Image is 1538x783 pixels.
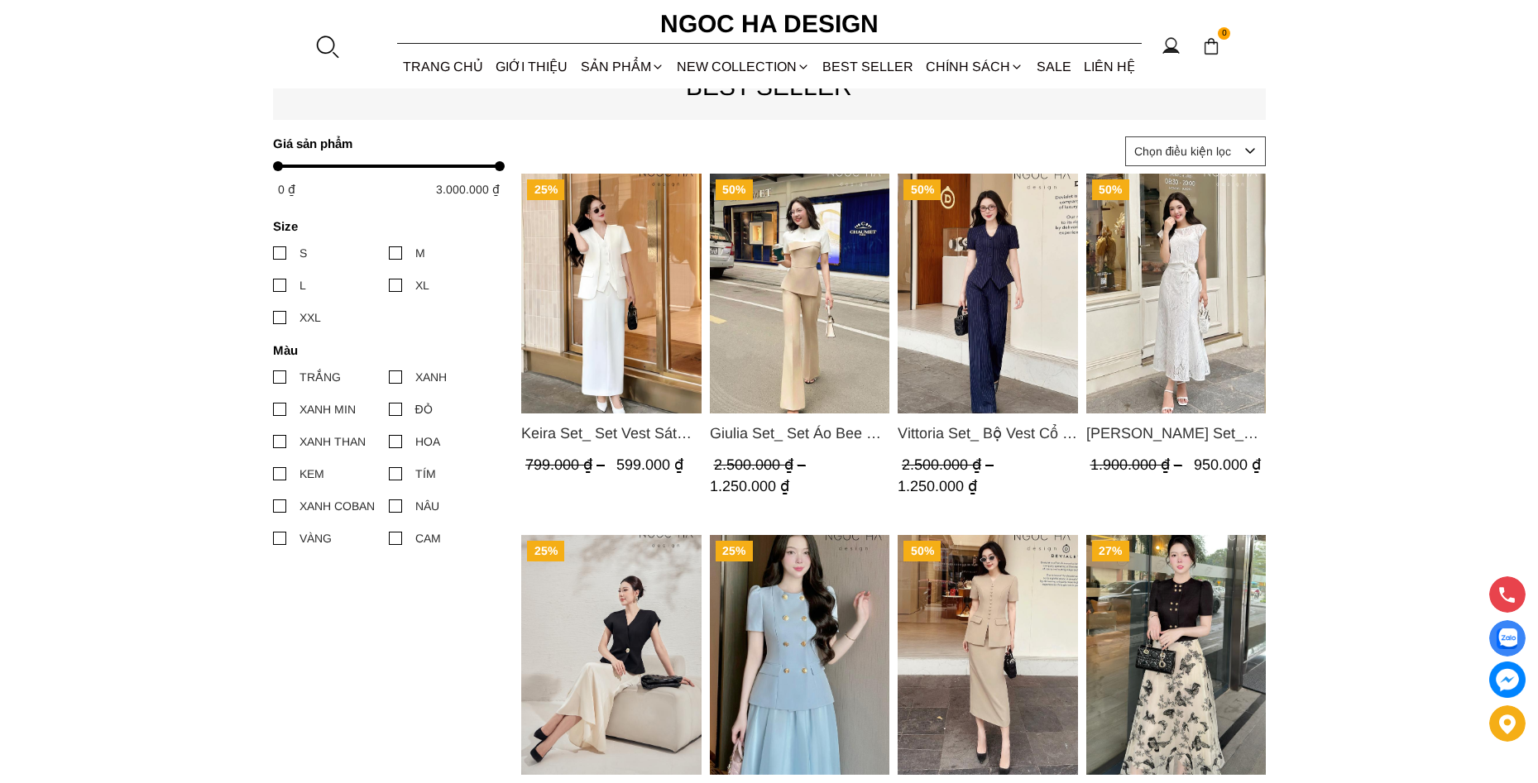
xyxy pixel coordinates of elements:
a: Product image - Cateline Set_ Bộ Vest Cổ V Đính Cúc Nhí Chân Váy Bút Chì BJ127 [898,535,1078,775]
a: messenger [1489,661,1526,698]
a: Product image - Bella Set_ Áo Vest Dáng Lửng Cúc Đồng, Chân Váy Họa Tiết Bướm A990+CV121 [1085,535,1266,775]
a: TRANG CHỦ [397,45,490,88]
span: Vittoria Set_ Bộ Vest Cổ V Quần Suông Kẻ Sọc BQ013 [898,422,1078,445]
a: Link to Isabella Set_ Bộ Ren Áo Sơ Mi Vai Chờm Chân Váy Đuôi Cá Màu Trắng BJ139 [1085,422,1266,445]
a: Product image - Jenni Set_ Áo Vest Cổ Tròn Đính Cúc, Chân Váy Tơ Màu Xanh A1051+CV132 [709,535,889,775]
img: Giulia Set_ Set Áo Bee Mix Cổ Trắng Đính Cúc Quần Loe BQ014 [709,174,889,413]
img: img-CART-ICON-ksit0nf1 [1202,37,1220,55]
div: XL [415,276,429,294]
h4: Màu [273,343,494,357]
div: XANH [415,368,447,386]
a: Display image [1489,620,1526,656]
div: ĐỎ [415,400,433,418]
img: Vittoria Set_ Bộ Vest Cổ V Quần Suông Kẻ Sọc BQ013 [898,174,1078,413]
h4: Size [273,219,494,233]
span: 1.250.000 ₫ [709,478,788,494]
div: TRẮNG [299,368,341,386]
div: SẢN PHẨM [574,45,670,88]
div: XANH MIN [299,400,356,418]
div: M [415,244,425,262]
a: SALE [1030,45,1077,88]
div: Chính sách [920,45,1030,88]
a: Link to Keira Set_ Set Vest Sát Nách Kết Hợp Chân Váy Bút Chì Mix Áo Khoác BJ141+ A1083 [521,422,702,445]
div: S [299,244,307,262]
a: Link to Giulia Set_ Set Áo Bee Mix Cổ Trắng Đính Cúc Quần Loe BQ014 [709,422,889,445]
a: Product image - Isabella Set_ Bộ Ren Áo Sơ Mi Vai Chờm Chân Váy Đuôi Cá Màu Trắng BJ139 [1085,174,1266,413]
a: BEST SELLER [817,45,920,88]
div: TÍM [415,465,436,483]
span: 3.000.000 ₫ [436,183,500,196]
div: HOA [415,432,440,451]
a: Link to Vittoria Set_ Bộ Vest Cổ V Quần Suông Kẻ Sọc BQ013 [898,422,1078,445]
span: Giulia Set_ Set Áo Bee Mix Cổ Trắng Đính Cúc Quần Loe BQ014 [709,422,889,445]
span: 1.900.000 ₫ [1090,456,1186,473]
a: Product image - Keira Set_ Set Vest Sát Nách Kết Hợp Chân Váy Bút Chì Mix Áo Khoác BJ141+ A1083 [521,174,702,413]
img: Display image [1497,628,1517,649]
div: XANH COBAN [299,497,375,515]
a: Product image - Vittoria Set_ Bộ Vest Cổ V Quần Suông Kẻ Sọc BQ013 [898,174,1078,413]
div: NÂU [415,497,439,515]
img: Bella Set_ Áo Vest Dáng Lửng Cúc Đồng, Chân Váy Họa Tiết Bướm A990+CV121 [1085,535,1266,775]
div: L [299,276,306,294]
img: Isabella Set_ Bộ Ren Áo Sơ Mi Vai Chờm Chân Váy Đuôi Cá Màu Trắng BJ139 [1085,174,1266,413]
img: Cateline Set_ Bộ Vest Cổ V Đính Cúc Nhí Chân Váy Bút Chì BJ127 [898,535,1078,775]
div: VÀNG [299,529,332,547]
a: LIÊN HỆ [1077,45,1141,88]
span: 2.500.000 ₫ [902,456,998,473]
img: Jenni Set_ Áo Vest Cổ Tròn Đính Cúc, Chân Váy Tơ Màu Xanh A1051+CV132 [709,535,889,775]
span: Keira Set_ Set Vest Sát Nách Kết Hợp Chân Váy Bút Chì Mix Áo Khoác BJ141+ A1083 [521,422,702,445]
a: Product image - Diva Set_ Áo Rớt Vai Cổ V, Chân Váy Lụa Đuôi Cá A1078+CV134 [521,535,702,775]
div: XANH THAN [299,432,366,451]
span: [PERSON_NAME] Set_ Bộ Ren Áo Sơ Mi Vai Chờm Chân Váy Đuôi Cá Màu Trắng BJ139 [1085,422,1266,445]
img: Diva Set_ Áo Rớt Vai Cổ V, Chân Váy Lụa Đuôi Cá A1078+CV134 [521,535,702,775]
span: 950.000 ₫ [1193,456,1260,473]
a: GIỚI THIỆU [490,45,574,88]
a: NEW COLLECTION [670,45,816,88]
span: 1.250.000 ₫ [898,478,977,494]
img: Keira Set_ Set Vest Sát Nách Kết Hợp Chân Váy Bút Chì Mix Áo Khoác BJ141+ A1083 [521,174,702,413]
a: Product image - Giulia Set_ Set Áo Bee Mix Cổ Trắng Đính Cúc Quần Loe BQ014 [709,174,889,413]
div: KEM [299,465,324,483]
a: Ngoc Ha Design [645,4,894,44]
span: 599.000 ₫ [616,456,683,473]
span: 799.000 ₫ [525,456,609,473]
div: XXL [299,308,321,327]
span: 0 [1218,27,1231,41]
div: CAM [415,529,441,547]
span: 2.500.000 ₫ [713,456,809,473]
h4: Giá sản phẩm [273,136,494,150]
span: 0 ₫ [278,183,295,196]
